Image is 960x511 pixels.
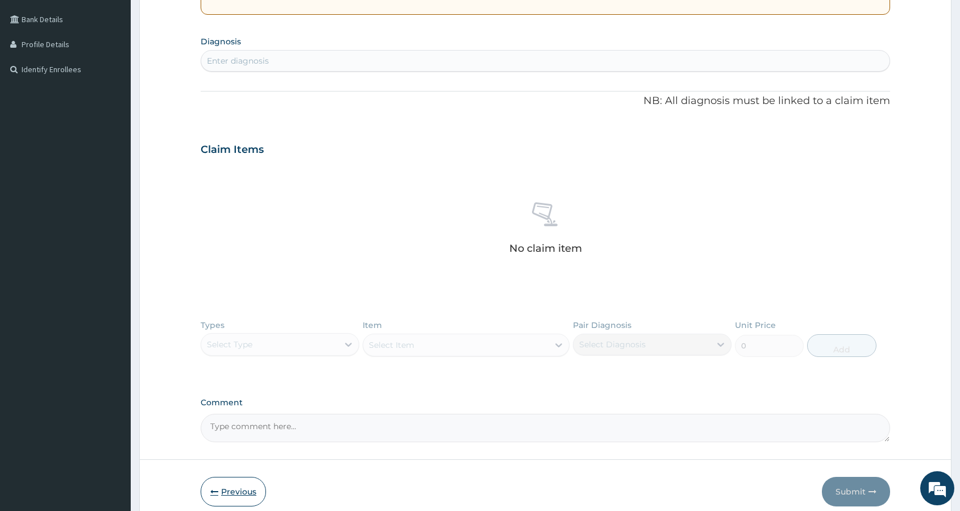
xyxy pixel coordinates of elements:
img: d_794563401_company_1708531726252_794563401 [21,57,46,85]
span: We're online! [66,143,157,258]
label: Comment [201,398,890,408]
h3: Claim Items [201,144,264,156]
div: Enter diagnosis [207,55,269,67]
div: Minimize live chat window [186,6,214,33]
button: Previous [201,477,266,506]
label: Diagnosis [201,36,241,47]
p: NB: All diagnosis must be linked to a claim item [201,94,890,109]
div: Chat with us now [59,64,191,78]
button: Submit [822,477,890,506]
textarea: Type your message and hit 'Enter' [6,310,217,350]
p: No claim item [509,243,582,254]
